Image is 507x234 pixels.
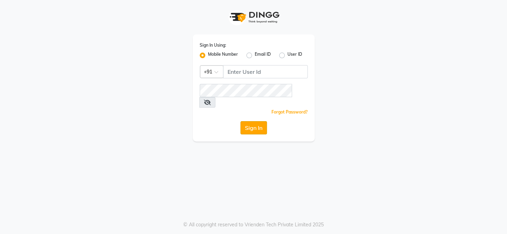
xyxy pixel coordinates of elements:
input: Username [223,65,308,78]
a: Forgot Password? [271,109,308,115]
label: Sign In Using: [200,42,226,48]
img: logo1.svg [226,7,282,28]
input: Username [200,84,292,97]
label: Mobile Number [208,51,238,60]
label: Email ID [255,51,271,60]
button: Sign In [240,121,267,134]
label: User ID [287,51,302,60]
